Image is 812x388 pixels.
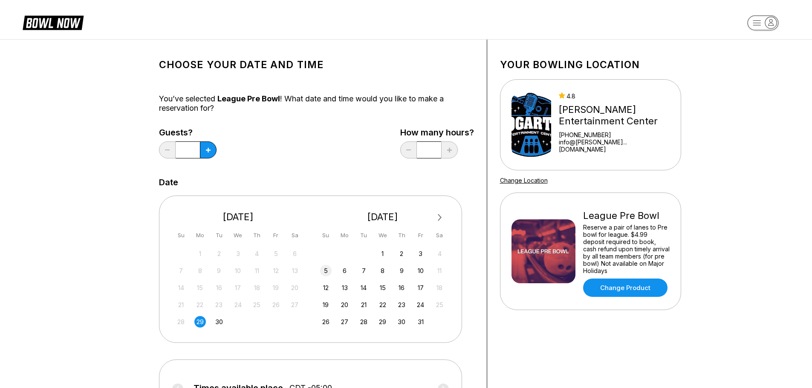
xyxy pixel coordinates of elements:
[415,265,426,276] div: Choose Friday, October 10th, 2025
[251,248,263,259] div: Not available Thursday, September 4th, 2025
[159,128,217,137] label: Guests?
[289,248,301,259] div: Not available Saturday, September 6th, 2025
[270,282,282,293] div: Not available Friday, September 19th, 2025
[583,279,668,297] a: Change Product
[358,230,370,241] div: Tu
[358,316,370,328] div: Choose Tuesday, October 28th, 2025
[251,230,263,241] div: Th
[175,282,187,293] div: Not available Sunday, September 14th, 2025
[434,282,445,293] div: Not available Saturday, October 18th, 2025
[358,299,370,310] div: Choose Tuesday, October 21st, 2025
[232,299,244,310] div: Not available Wednesday, September 24th, 2025
[213,282,225,293] div: Not available Tuesday, September 16th, 2025
[159,59,474,71] h1: Choose your Date and time
[583,210,670,221] div: League Pre Bowl
[396,316,407,328] div: Choose Thursday, October 30th, 2025
[583,224,670,274] div: Reserve a pair of lanes to Pre bowl for league. $4.99 deposit required to book, cash refund upon ...
[289,230,301,241] div: Sa
[175,230,187,241] div: Su
[194,282,206,293] div: Not available Monday, September 15th, 2025
[320,230,332,241] div: Su
[559,92,670,100] div: 4.8
[174,247,302,328] div: month 2025-09
[396,248,407,259] div: Choose Thursday, October 2nd, 2025
[289,265,301,276] div: Not available Saturday, September 13th, 2025
[396,265,407,276] div: Choose Thursday, October 9th, 2025
[319,247,447,328] div: month 2025-10
[232,230,244,241] div: We
[377,230,388,241] div: We
[232,282,244,293] div: Not available Wednesday, September 17th, 2025
[270,248,282,259] div: Not available Friday, September 5th, 2025
[289,282,301,293] div: Not available Saturday, September 20th, 2025
[396,230,407,241] div: Th
[396,299,407,310] div: Choose Thursday, October 23rd, 2025
[415,230,426,241] div: Fr
[415,248,426,259] div: Choose Friday, October 3rd, 2025
[559,104,670,127] div: [PERSON_NAME] Entertainment Center
[172,211,304,223] div: [DATE]
[213,299,225,310] div: Not available Tuesday, September 23rd, 2025
[500,177,548,184] a: Change Location
[339,282,350,293] div: Choose Monday, October 13th, 2025
[213,316,225,328] div: Choose Tuesday, September 30th, 2025
[377,316,388,328] div: Choose Wednesday, October 29th, 2025
[213,230,225,241] div: Tu
[194,230,206,241] div: Mo
[339,265,350,276] div: Choose Monday, October 6th, 2025
[433,211,447,224] button: Next Month
[217,94,280,103] span: League Pre Bowl
[377,248,388,259] div: Choose Wednesday, October 1st, 2025
[377,265,388,276] div: Choose Wednesday, October 8th, 2025
[434,265,445,276] div: Not available Saturday, October 11th, 2025
[194,248,206,259] div: Not available Monday, September 1st, 2025
[175,299,187,310] div: Not available Sunday, September 21st, 2025
[251,265,263,276] div: Not available Thursday, September 11th, 2025
[339,299,350,310] div: Choose Monday, October 20th, 2025
[358,265,370,276] div: Choose Tuesday, October 7th, 2025
[434,230,445,241] div: Sa
[396,282,407,293] div: Choose Thursday, October 16th, 2025
[559,131,670,138] div: [PHONE_NUMBER]
[194,316,206,328] div: Choose Monday, September 29th, 2025
[415,282,426,293] div: Choose Friday, October 17th, 2025
[500,59,681,71] h1: Your bowling location
[251,299,263,310] div: Not available Thursday, September 25th, 2025
[159,94,474,113] div: You’ve selected ! What date and time would you like to make a reservation for?
[339,316,350,328] div: Choose Monday, October 27th, 2025
[270,265,282,276] div: Not available Friday, September 12th, 2025
[213,265,225,276] div: Not available Tuesday, September 9th, 2025
[415,316,426,328] div: Choose Friday, October 31st, 2025
[175,265,187,276] div: Not available Sunday, September 7th, 2025
[232,265,244,276] div: Not available Wednesday, September 10th, 2025
[289,299,301,310] div: Not available Saturday, September 27th, 2025
[159,178,178,187] label: Date
[194,299,206,310] div: Not available Monday, September 22nd, 2025
[434,248,445,259] div: Not available Saturday, October 4th, 2025
[194,265,206,276] div: Not available Monday, September 8th, 2025
[270,299,282,310] div: Not available Friday, September 26th, 2025
[358,282,370,293] div: Choose Tuesday, October 14th, 2025
[415,299,426,310] div: Choose Friday, October 24th, 2025
[377,299,388,310] div: Choose Wednesday, October 22nd, 2025
[213,248,225,259] div: Not available Tuesday, September 2nd, 2025
[511,219,575,283] img: League Pre Bowl
[320,316,332,328] div: Choose Sunday, October 26th, 2025
[175,316,187,328] div: Not available Sunday, September 28th, 2025
[320,265,332,276] div: Choose Sunday, October 5th, 2025
[559,138,670,153] a: info@[PERSON_NAME]...[DOMAIN_NAME]
[320,299,332,310] div: Choose Sunday, October 19th, 2025
[251,282,263,293] div: Not available Thursday, September 18th, 2025
[400,128,474,137] label: How many hours?
[434,299,445,310] div: Not available Saturday, October 25th, 2025
[320,282,332,293] div: Choose Sunday, October 12th, 2025
[317,211,449,223] div: [DATE]
[339,230,350,241] div: Mo
[377,282,388,293] div: Choose Wednesday, October 15th, 2025
[511,93,551,157] img: Bogart's Entertainment Center
[232,248,244,259] div: Not available Wednesday, September 3rd, 2025
[270,230,282,241] div: Fr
